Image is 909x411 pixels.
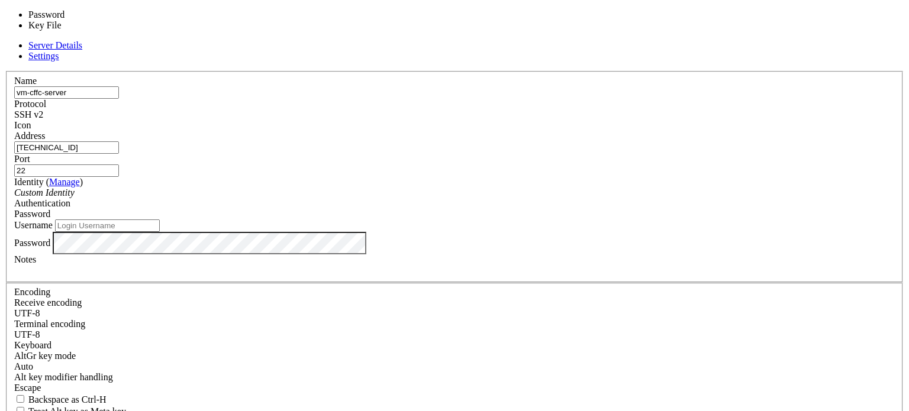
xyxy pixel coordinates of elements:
[14,254,36,264] label: Notes
[14,109,895,120] div: SSH v2
[14,187,895,198] div: Custom Identity
[14,209,895,219] div: Password
[14,76,37,86] label: Name
[14,141,119,154] input: Host Name or IP
[14,351,76,361] label: Set the expected encoding for data received from the host. If the encodings do not match, visual ...
[14,319,85,329] label: The default terminal encoding. ISO-2022 enables character map translations (like graphics maps). ...
[49,177,80,187] a: Manage
[28,40,82,50] a: Server Details
[17,395,24,403] input: Backspace as Ctrl-H
[14,220,53,230] label: Username
[14,394,107,404] label: If true, the backspace should send BS ('\x08', aka ^H). Otherwise the backspace key should send '...
[14,287,50,297] label: Encoding
[14,154,30,164] label: Port
[14,198,70,208] label: Authentication
[28,51,59,61] a: Settings
[14,177,83,187] label: Identity
[14,99,46,109] label: Protocol
[14,187,75,198] i: Custom Identity
[14,308,895,319] div: UTF-8
[14,86,119,99] input: Server Name
[28,20,127,31] li: Key File
[14,297,82,308] label: Set the expected encoding for data received from the host. If the encodings do not match, visual ...
[14,131,45,141] label: Address
[14,109,43,119] span: SSH v2
[55,219,160,232] input: Login Username
[14,383,895,393] div: Escape
[14,361,895,372] div: Auto
[14,329,40,339] span: UTF-8
[14,209,50,219] span: Password
[14,164,119,177] input: Port Number
[46,177,83,187] span: ( )
[14,329,895,340] div: UTF-8
[14,361,33,371] span: Auto
[28,394,107,404] span: Backspace as Ctrl-H
[14,340,51,350] label: Keyboard
[14,308,40,318] span: UTF-8
[14,383,41,393] span: Escape
[28,9,127,20] li: Password
[14,237,50,247] label: Password
[14,120,31,130] label: Icon
[14,372,113,382] label: Controls how the Alt key is handled. Escape: Send an ESC prefix. 8-Bit: Add 128 to the typed char...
